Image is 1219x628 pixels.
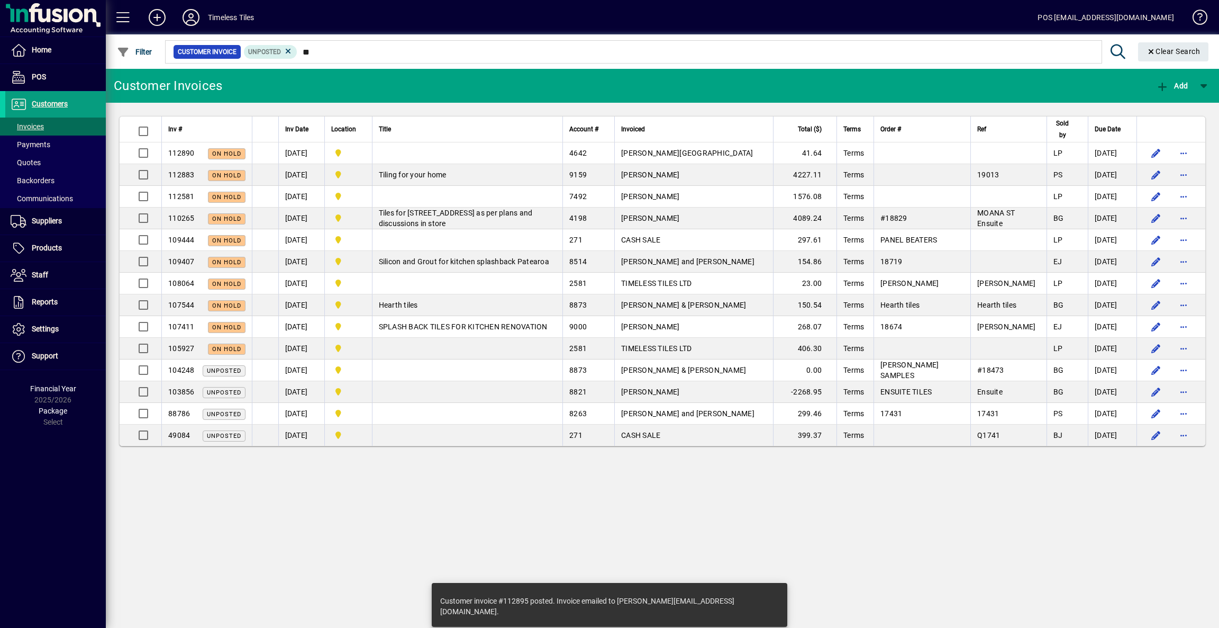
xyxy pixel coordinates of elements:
[843,366,864,374] span: Terms
[331,299,366,311] span: Dunedin
[569,409,587,418] span: 8263
[212,324,241,331] span: On hold
[569,123,598,135] span: Account #
[212,150,241,157] span: On hold
[1088,360,1136,381] td: [DATE]
[1148,188,1165,205] button: Edit
[168,322,195,331] span: 107411
[880,388,932,396] span: ENSUITE TILES
[212,346,241,353] span: On hold
[5,154,106,172] a: Quotes
[1053,366,1064,374] span: BG
[5,64,106,91] a: POS
[168,214,195,222] span: 110265
[569,192,587,201] span: 7492
[1053,257,1062,266] span: EJ
[168,366,195,374] span: 104248
[32,325,59,333] span: Settings
[168,192,195,201] span: 112581
[1148,275,1165,292] button: Edit
[1175,297,1192,313] button: More options
[843,192,864,201] span: Terms
[569,344,587,353] span: 2581
[32,46,51,54] span: Home
[278,294,324,316] td: [DATE]
[843,409,864,418] span: Terms
[5,190,106,208] a: Communications
[1038,9,1174,26] div: POS [EMAIL_ADDRESS][DOMAIN_NAME]
[621,431,660,439] span: CASH SALE
[1088,229,1136,251] td: [DATE]
[331,408,366,419] span: Dunedin
[1175,427,1192,444] button: More options
[621,257,754,266] span: [PERSON_NAME] and [PERSON_NAME]
[773,316,836,338] td: 268.07
[278,208,324,229] td: [DATE]
[168,257,195,266] span: 109407
[208,9,254,26] div: Timeless Tiles
[843,322,864,331] span: Terms
[1148,318,1165,335] button: Edit
[1175,253,1192,270] button: More options
[1148,362,1165,379] button: Edit
[880,214,907,222] span: #18829
[977,123,1040,135] div: Ref
[278,381,324,403] td: [DATE]
[1088,142,1136,164] td: [DATE]
[5,289,106,316] a: Reports
[117,48,152,56] span: Filter
[1088,186,1136,208] td: [DATE]
[977,322,1035,331] span: [PERSON_NAME]
[1095,123,1121,135] span: Due Date
[843,279,864,288] span: Terms
[977,388,1003,396] span: Ensuite
[843,123,861,135] span: Terms
[798,123,822,135] span: Total ($)
[569,279,587,288] span: 2581
[1053,171,1063,179] span: PS
[977,209,1015,228] span: MOANA ST Ensuite
[621,366,746,374] span: [PERSON_NAME] & [PERSON_NAME]
[331,429,366,441] span: Dunedin
[1053,118,1081,141] div: Sold by
[1088,425,1136,446] td: [DATE]
[248,48,281,56] span: Unposted
[278,403,324,425] td: [DATE]
[773,381,836,403] td: -2268.95
[168,149,195,157] span: 112890
[379,257,549,266] span: Silicon and Grout for kitchen splashback Patearoa
[278,273,324,294] td: [DATE]
[1175,340,1192,357] button: More options
[1088,316,1136,338] td: [DATE]
[773,360,836,381] td: 0.00
[843,431,864,439] span: Terms
[880,123,964,135] div: Order #
[32,244,62,252] span: Products
[278,164,324,186] td: [DATE]
[1175,318,1192,335] button: More options
[5,37,106,64] a: Home
[379,209,533,228] span: Tiles for [STREET_ADDRESS] as per plans and discussions in store
[1053,344,1063,353] span: LP
[32,352,58,360] span: Support
[212,216,241,222] span: On hold
[331,364,366,376] span: Dunedin
[621,192,679,201] span: [PERSON_NAME]
[212,302,241,309] span: On hold
[212,194,241,201] span: On hold
[843,301,864,309] span: Terms
[880,361,939,380] span: [PERSON_NAME] SAMPLES
[843,344,864,353] span: Terms
[331,277,366,289] span: Dunedin
[331,123,366,135] div: Location
[5,343,106,370] a: Support
[977,171,999,179] span: 19013
[1138,42,1209,61] button: Clear
[621,409,754,418] span: [PERSON_NAME] and [PERSON_NAME]
[773,403,836,425] td: 299.46
[140,8,174,27] button: Add
[32,73,46,81] span: POS
[569,236,583,244] span: 271
[168,279,195,288] span: 108064
[773,229,836,251] td: 297.61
